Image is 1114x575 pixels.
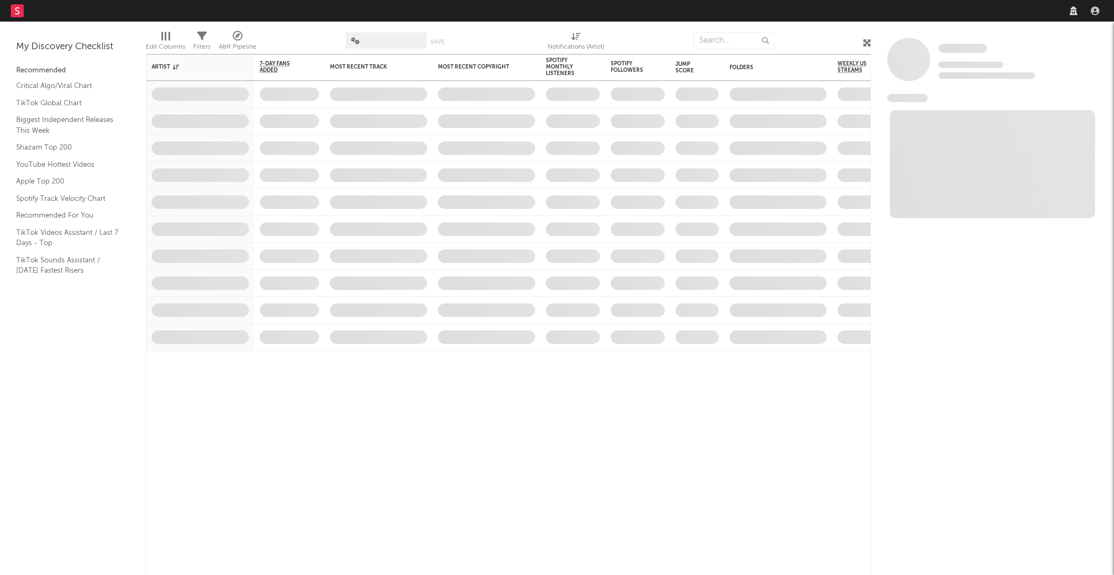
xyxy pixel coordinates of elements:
[330,64,411,70] div: Most Recent Track
[16,97,119,109] a: TikTok Global Chart
[152,64,233,70] div: Artist
[730,64,811,71] div: Folders
[693,32,774,49] input: Search...
[16,175,119,187] a: Apple Top 200
[16,159,119,171] a: YouTube Hottest Videos
[16,80,119,92] a: Critical Algo/Viral Chart
[611,60,649,73] div: Spotify Followers
[676,61,703,74] div: Jump Score
[16,193,119,205] a: Spotify Track Velocity Chart
[16,227,119,249] a: TikTok Videos Assistant / Last 7 Days - Top
[548,40,604,53] div: Notifications (Artist)
[219,40,256,53] div: A&R Pipeline
[193,27,211,58] div: Filters
[939,72,1035,79] span: 0 fans last week
[16,64,130,77] div: Recommended
[16,209,119,221] a: Recommended For You
[838,60,875,73] span: Weekly US Streams
[939,43,987,54] a: Some Artist
[887,94,928,102] span: News Feed
[260,60,303,73] span: 7-Day Fans Added
[16,254,119,276] a: TikTok Sounds Assistant / [DATE] Fastest Risers
[146,40,185,53] div: Edit Columns
[939,62,1003,68] span: Tracking Since: [DATE]
[16,40,130,53] div: My Discovery Checklist
[16,114,119,136] a: Biggest Independent Releases This Week
[193,40,211,53] div: Filters
[146,27,185,58] div: Edit Columns
[219,27,256,58] div: A&R Pipeline
[939,44,987,53] span: Some Artist
[438,64,519,70] div: Most Recent Copyright
[546,57,584,77] div: Spotify Monthly Listeners
[16,141,119,153] a: Shazam Top 200
[430,39,444,45] button: Save
[548,27,604,58] div: Notifications (Artist)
